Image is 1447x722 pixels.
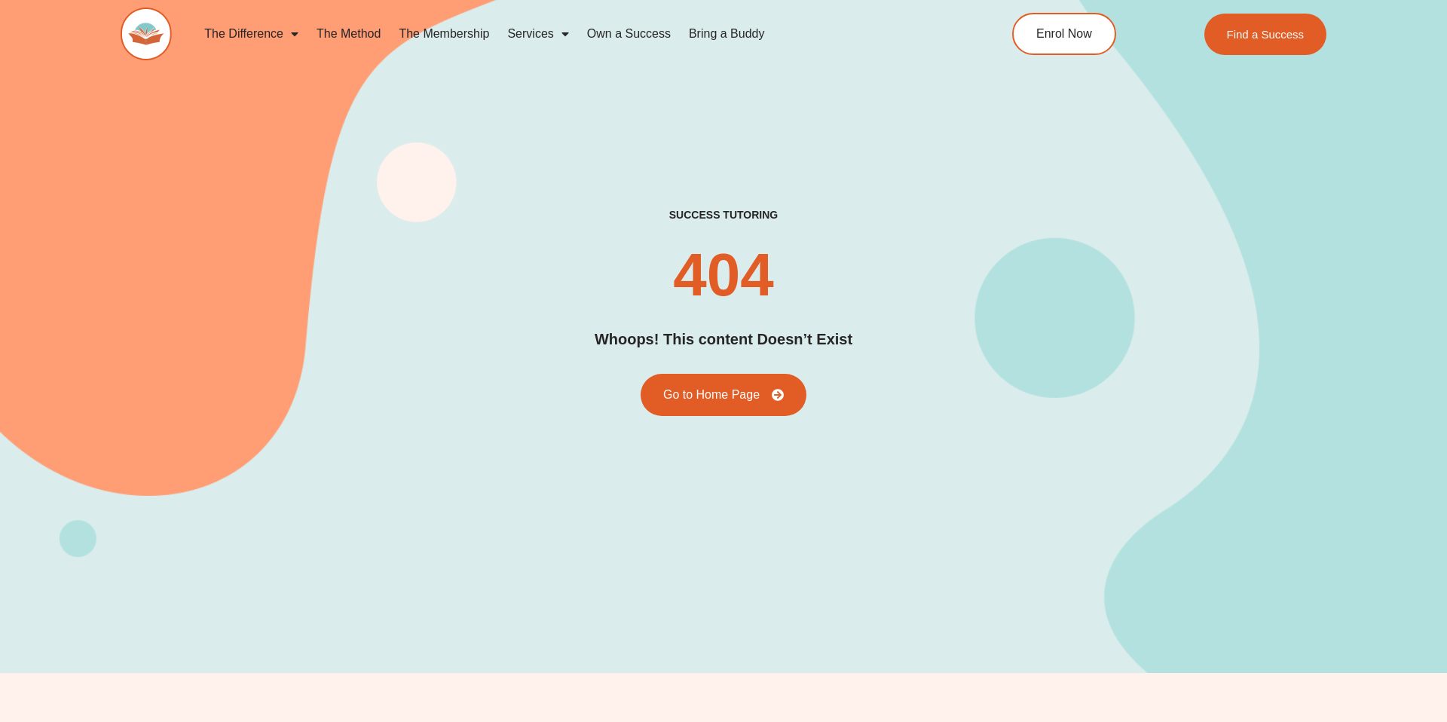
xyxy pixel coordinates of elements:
[669,208,778,222] h2: success tutoring
[1036,28,1092,40] span: Enrol Now
[663,389,760,401] span: Go to Home Page
[578,17,680,51] a: Own a Success
[307,17,390,51] a: The Method
[680,17,774,51] a: Bring a Buddy
[195,17,943,51] nav: Menu
[390,17,498,51] a: The Membership
[595,328,852,351] h2: Whoops! This content Doesn’t Exist
[498,17,577,51] a: Services
[1012,13,1116,55] a: Enrol Now
[673,245,773,305] h2: 404
[195,17,307,51] a: The Difference
[1204,14,1326,55] a: Find a Success
[641,374,806,416] a: Go to Home Page
[1226,29,1304,40] span: Find a Success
